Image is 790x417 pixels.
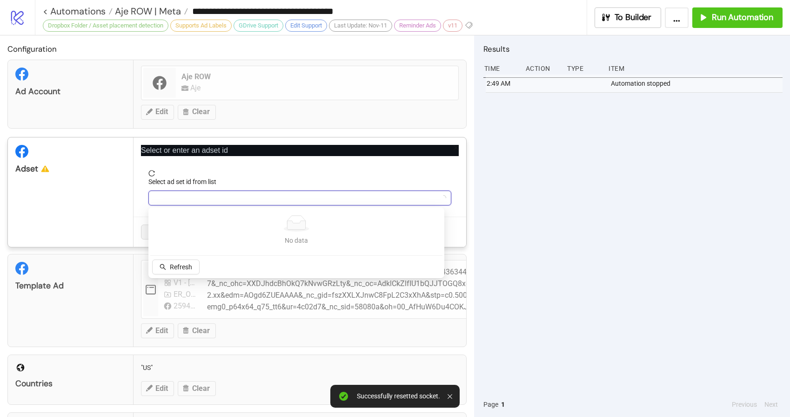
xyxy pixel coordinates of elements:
[729,399,760,410] button: Previous
[170,263,192,271] span: Refresh
[443,20,462,32] div: v11
[692,7,783,28] button: Run Automation
[285,20,327,32] div: Edit Support
[15,164,126,174] div: Adset
[43,20,168,32] div: Dropbox Folder / Asset placement detection
[170,20,232,32] div: Supports Ad Labels
[141,225,175,239] button: Cancel
[441,195,446,201] span: loading
[154,191,437,205] input: Select ad set id from list
[394,20,441,32] div: Reminder Ads
[160,264,166,270] span: search
[483,399,498,410] span: Page
[152,260,200,274] button: Refresh
[762,399,781,410] button: Next
[566,60,601,77] div: Type
[712,12,773,23] span: Run Automation
[43,7,113,16] a: < Automations
[610,75,785,92] div: Automation stopped
[483,43,783,55] h2: Results
[665,7,689,28] button: ...
[453,144,459,151] span: close
[525,60,560,77] div: Action
[113,5,181,17] span: Aje ROW | Meta
[160,235,433,246] div: No data
[148,170,451,177] span: reload
[595,7,662,28] button: To Builder
[7,43,467,55] h2: Configuration
[486,75,521,92] div: 2:49 AM
[148,177,222,187] label: Select ad set id from list
[615,12,652,23] span: To Builder
[113,7,188,16] a: Aje ROW | Meta
[141,145,459,156] p: Select or enter an adset id
[357,392,440,400] div: Successfully resetted socket.
[498,399,508,410] button: 1
[234,20,283,32] div: GDrive Support
[608,60,783,77] div: Item
[483,60,518,77] div: Time
[329,20,392,32] div: Last Update: Nov-11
